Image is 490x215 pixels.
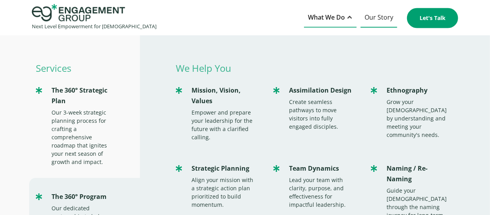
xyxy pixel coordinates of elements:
a: Let's Talk [407,8,458,28]
a: The 360° Strategic PlanOur 3-week strategic planning process for crafting a comprehensive roadmap... [32,77,140,174]
a: home [32,4,157,32]
div: Strategic Planning [192,163,255,174]
div: The 360° Strategic Plan [52,85,108,106]
p: We Help You [172,63,458,73]
a: EthnographyGrow your [DEMOGRAPHIC_DATA] by understanding and meeting your community's needs. [367,77,458,147]
div: Assimilation Design [289,85,353,96]
div: Naming / Re-Naming [387,163,450,184]
div: Team Dynamics [289,163,353,174]
p: Services [32,63,140,73]
div: Ethnography [387,85,450,96]
div: Mission, Vision, Values [192,85,255,106]
div: Next Level Empowerment for [DEMOGRAPHIC_DATA] [32,21,157,32]
div: The 360° Program [52,191,108,202]
div: Create seamless pathways to move visitors into fully engaged disciples. [289,98,353,131]
span: Phone number [149,64,194,73]
div: Our 3-week strategic planning process for crafting a comprehensive roadmap that ignites your next... [52,108,108,166]
div: Empower and prepare your leadership for the future with a clarified calling. [192,108,255,141]
div: Align your mission with a strategic action plan prioritized to build momentum. [192,176,255,209]
div: Lead your team with clarity, purpose, and effectiveness for impactful leadership. [289,176,353,209]
a: Our Story [361,8,397,27]
div: What We Do [304,8,357,27]
div: Grow your [DEMOGRAPHIC_DATA] by understanding and meeting your community's needs. [387,98,450,139]
div: What We Do [308,12,345,23]
a: Mission, Vision, ValuesEmpower and prepare your leadership for the future with a clarified calling. [172,77,263,149]
a: Assimilation DesignCreate seamless pathways to move visitors into fully engaged disciples. [269,77,361,138]
span: Organization [149,32,188,40]
img: Engagement Group Logo Icon [32,4,125,21]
